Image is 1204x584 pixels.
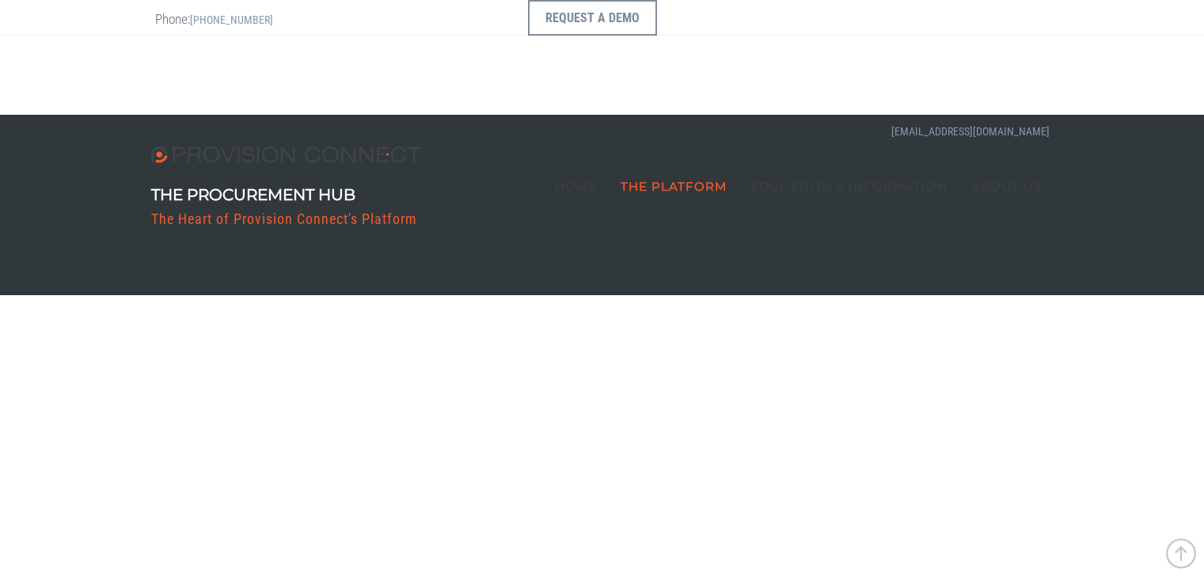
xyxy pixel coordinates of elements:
[609,146,739,226] a: The Platform
[151,211,417,227] h3: The Heart of Provision Connect's Platform
[959,146,1054,226] a: About Us
[739,146,959,226] a: Education & Information
[190,13,273,26] a: [PHONE_NUMBER]
[543,146,609,226] a: Home
[151,146,428,163] img: Provision Connect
